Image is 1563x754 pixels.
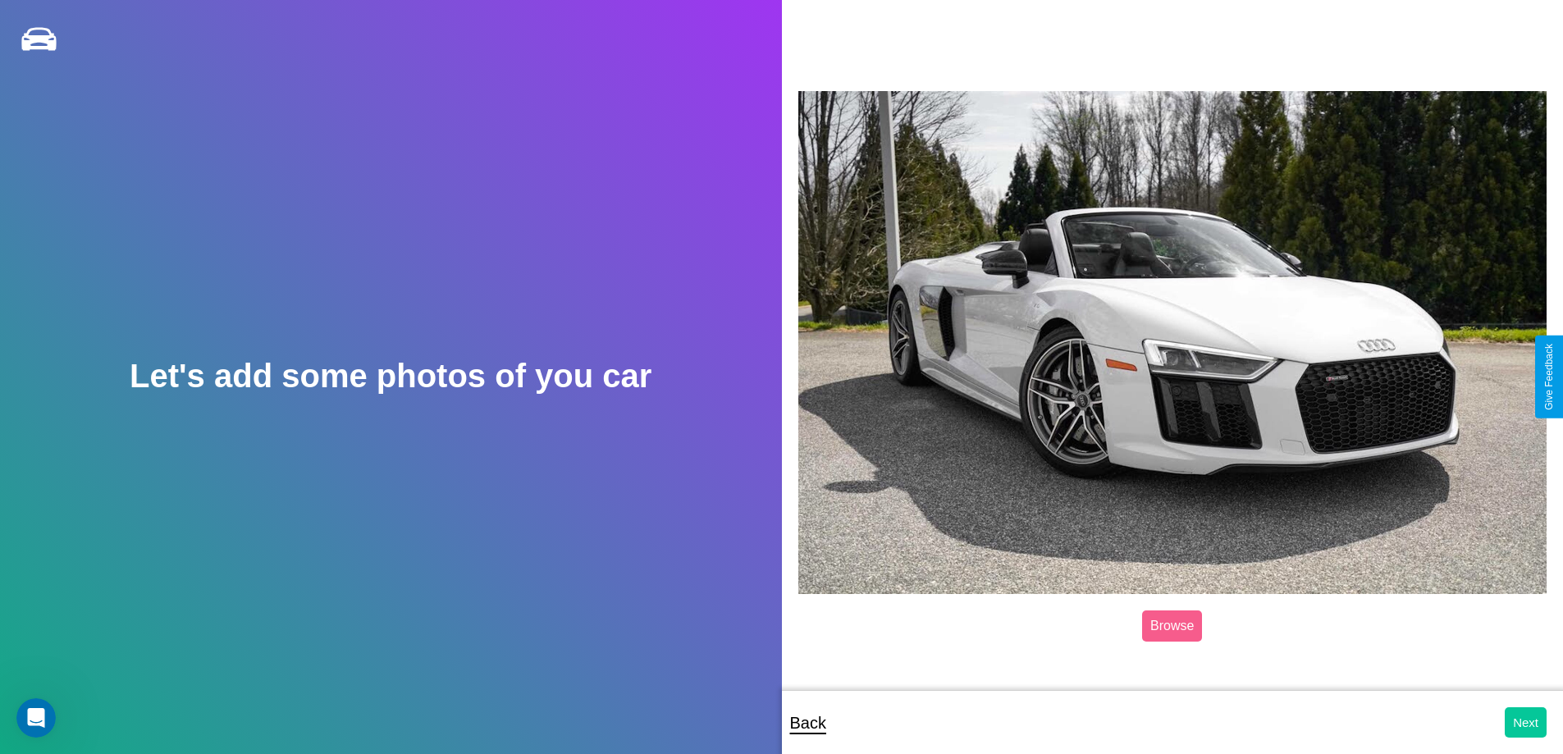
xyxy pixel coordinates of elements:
[1543,344,1555,410] div: Give Feedback
[1505,707,1547,738] button: Next
[790,708,826,738] p: Back
[16,698,56,738] iframe: Intercom live chat
[130,358,651,395] h2: Let's add some photos of you car
[798,91,1547,594] img: posted
[1142,610,1202,642] label: Browse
